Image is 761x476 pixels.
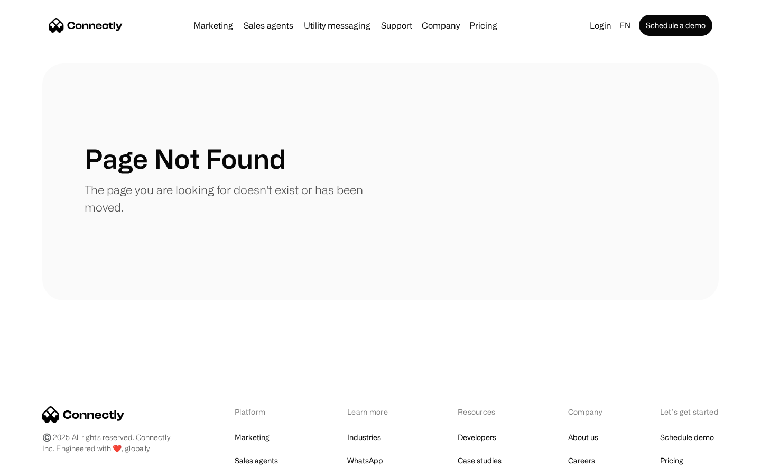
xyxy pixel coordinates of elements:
[639,15,712,36] a: Schedule a demo
[458,430,496,445] a: Developers
[377,21,416,30] a: Support
[235,406,292,417] div: Platform
[189,21,237,30] a: Marketing
[239,21,298,30] a: Sales agents
[21,457,63,472] ul: Language list
[85,143,286,175] h1: Page Not Found
[347,406,403,417] div: Learn more
[660,406,719,417] div: Let’s get started
[458,406,513,417] div: Resources
[347,453,383,468] a: WhatsApp
[568,430,598,445] a: About us
[458,453,502,468] a: Case studies
[620,18,630,33] div: en
[422,18,460,33] div: Company
[465,21,502,30] a: Pricing
[235,430,270,445] a: Marketing
[235,453,278,468] a: Sales agents
[586,18,616,33] a: Login
[568,406,605,417] div: Company
[300,21,375,30] a: Utility messaging
[568,453,595,468] a: Careers
[11,456,63,472] aside: Language selected: English
[660,453,683,468] a: Pricing
[347,430,381,445] a: Industries
[660,430,714,445] a: Schedule demo
[85,181,380,216] p: The page you are looking for doesn't exist or has been moved.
